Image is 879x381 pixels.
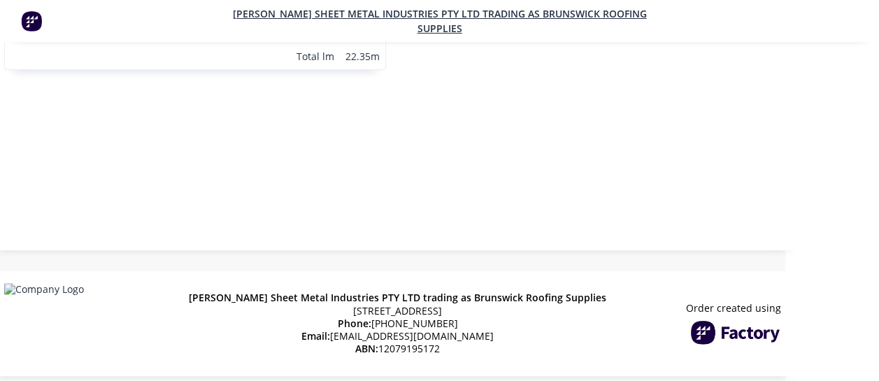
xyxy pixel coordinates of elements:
span: [PERSON_NAME] Sheet Metal Industries PTY LTD trading as Brunswick Roofing Supplies [189,291,606,304]
img: Factory Logo [690,320,781,345]
img: Company Logo [4,283,84,296]
img: Factory [21,10,42,31]
div: Total lm [296,49,334,64]
span: ABN: [355,342,378,355]
span: [PHONE_NUMBER] [338,317,458,330]
a: [EMAIL_ADDRESS][DOMAIN_NAME] [330,329,494,343]
span: 12079195172 [355,343,440,355]
span: Phone: [338,317,371,330]
span: [STREET_ADDRESS] [353,305,442,317]
span: Email: [301,329,330,343]
span: Order created using [686,302,781,315]
div: 22.35m [345,49,380,64]
a: [PERSON_NAME] Sheet Metal Industries PTY LTD trading as Brunswick Roofing Supplies [233,7,647,35]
